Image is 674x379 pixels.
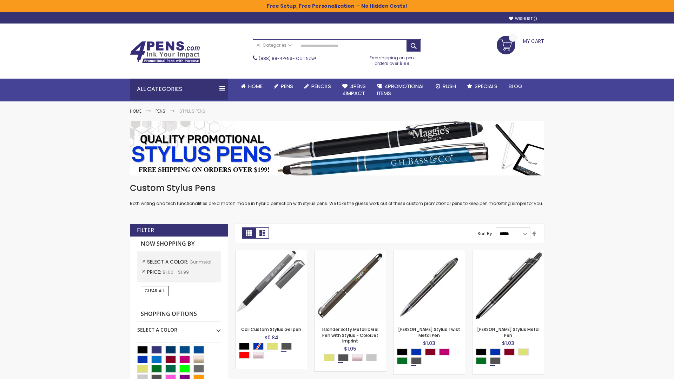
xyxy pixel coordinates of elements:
[130,182,544,207] div: Both writing and tech functionalities are a match made in hybrid perfection with stylus pens. We ...
[397,357,408,364] div: Green
[504,348,515,355] div: Burgundy
[242,227,256,239] strong: Grid
[398,326,460,338] a: [PERSON_NAME] Stylus Twist Metal Pen
[257,42,292,48] span: All Categories
[352,354,363,361] div: Rose Gold
[475,82,497,90] span: Specials
[235,79,268,94] a: Home
[473,250,544,256] a: Olson Stylus Metal Pen-Gunmetal
[411,357,422,364] div: Gunmetal
[264,334,278,341] span: $0.84
[322,326,378,344] a: Islander Softy Metallic Gel Pen with Stylus - ColorJet Imprint
[130,182,544,194] h1: Custom Stylus Pens
[397,348,408,355] div: Black
[397,348,465,366] div: Select A Color
[477,326,540,338] a: [PERSON_NAME] Stylus Metal Pen
[476,348,487,355] div: Black
[311,82,331,90] span: Pencils
[190,259,211,265] span: Gunmetal
[502,340,514,347] span: $1.03
[518,348,529,355] div: Gold
[239,343,307,360] div: Select A Color
[476,357,487,364] div: Green
[324,354,380,363] div: Select A Color
[509,82,522,90] span: Blog
[490,348,501,355] div: Blue
[423,340,435,347] span: $1.03
[267,343,278,350] div: Gold
[342,82,366,97] span: 4Pens 4impact
[439,348,450,355] div: Fushia
[239,343,250,350] div: Black
[281,343,292,350] div: Gunmetal
[236,250,307,256] a: Cali Custom Stylus Gel pen-Gunmetal
[137,237,221,251] strong: Now Shopping by
[130,41,200,64] img: 4Pens Custom Pens and Promotional Products
[130,79,228,100] div: All Categories
[281,82,293,90] span: Pens
[259,55,316,61] span: - Call Now!
[315,250,386,321] img: Islander Softy Metallic Gel Pen with Stylus - ColorJet Imprint-Gunmetal
[344,345,356,352] span: $1.05
[163,269,189,275] span: $1.00 - $1.99
[179,108,205,114] strong: Stylus Pens
[462,79,503,94] a: Specials
[299,79,337,94] a: Pencils
[268,79,299,94] a: Pens
[411,348,422,355] div: Blue
[324,354,335,361] div: Gold
[315,250,386,256] a: Islander Softy Metallic Gel Pen with Stylus - ColorJet Imprint-Gunmetal
[130,108,141,114] a: Home
[130,121,544,175] img: Stylus Pens
[430,79,462,94] a: Rush
[337,79,371,101] a: 4Pens4impact
[371,79,430,101] a: 4PROMOTIONALITEMS
[137,226,154,234] strong: Filter
[473,250,544,321] img: Olson Stylus Metal Pen-Gunmetal
[147,268,163,275] span: Price
[137,307,221,322] strong: Shopping Options
[363,52,422,66] div: Free shipping on pen orders over $199
[259,55,292,61] a: (888) 88-4PENS
[236,250,307,321] img: Cali Custom Stylus Gel pen-Gunmetal
[509,16,537,21] a: Wishlist
[443,82,456,90] span: Rush
[239,352,250,359] div: Red
[156,108,165,114] a: Pens
[490,357,501,364] div: Gunmetal
[137,321,221,333] div: Select A Color
[141,286,169,296] a: Clear All
[241,326,301,332] a: Cali Custom Stylus Gel pen
[147,258,190,265] span: Select A Color
[253,352,264,359] div: Rose Gold
[377,82,424,97] span: 4PROMOTIONAL ITEMS
[476,348,544,366] div: Select A Color
[145,288,165,294] span: Clear All
[338,354,349,361] div: Gunmetal
[503,79,528,94] a: Blog
[366,354,377,361] div: Silver
[248,82,263,90] span: Home
[394,250,465,321] img: Colter Stylus Twist Metal Pen-Gunmetal
[477,231,492,237] label: Sort By
[394,250,465,256] a: Colter Stylus Twist Metal Pen-Gunmetal
[425,348,436,355] div: Burgundy
[253,40,295,51] a: All Categories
